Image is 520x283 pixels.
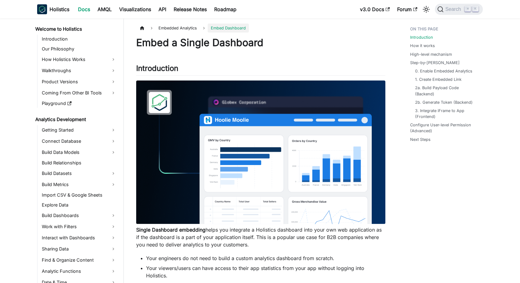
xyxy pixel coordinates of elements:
[136,226,385,248] p: helps you integrate a Holistics dashboard into your own web application as if the dashboard is a ...
[40,159,118,167] a: Build Relationships
[415,85,477,97] a: 2a. Build Payload Code (Backend)
[40,201,118,209] a: Explore Data
[208,24,249,33] span: Embed Dashboard
[40,266,118,276] a: Analytic Functions
[356,4,393,14] a: v3.0 Docs
[410,122,479,134] a: Configure User-level Permission (Advanced)
[410,60,460,66] a: Step-by-[PERSON_NAME]
[40,125,118,135] a: Getting Started
[435,4,483,15] button: Search (Command+K)
[210,4,240,14] a: Roadmap
[136,24,148,33] a: Home page
[40,211,118,220] a: Build Dashboards
[40,99,118,108] a: Playground
[136,24,385,33] nav: Breadcrumbs
[40,244,118,254] a: Sharing Data
[136,37,385,49] h1: Embed a Single Dashboard
[31,19,124,283] nav: Docs sidebar
[444,7,465,12] span: Search
[115,4,155,14] a: Visualizations
[421,4,431,14] button: Switch between dark and light mode (currently light mode)
[50,6,69,13] b: Holistics
[155,24,200,33] span: Embedded Analytics
[415,76,461,82] a: 1. Create Embedded Link
[40,147,118,157] a: Build Data Models
[40,222,118,232] a: Work with Filters
[40,77,118,87] a: Product Versions
[74,4,94,14] a: Docs
[136,81,385,224] img: Embedded Dashboard
[146,255,385,262] li: Your engineers do not need to build a custom analytics dashboard from scratch.
[415,108,477,120] a: 3. Integrate iFrame to App (Frontend)
[40,233,118,243] a: Interact with Dashboards
[146,264,385,279] li: Your viewers/users can have access to their app statistics from your app without logging into Hol...
[136,64,385,76] h2: Introduction
[94,4,115,14] a: AMQL
[410,34,433,40] a: Introduction
[40,88,118,98] a: Coming From Other BI Tools
[40,136,118,146] a: Connect Database
[33,115,118,124] a: Analytics Development
[410,137,431,142] a: Next Steps
[40,180,118,189] a: Build Metrics
[155,4,170,14] a: API
[415,68,472,74] a: 0. Enable Embedded Analytics
[37,4,69,14] a: HolisticsHolistics
[465,6,471,12] kbd: ⌘
[33,25,118,33] a: Welcome to Holistics
[40,45,118,53] a: Our Philosophy
[415,99,473,105] a: 2b. Generate Token (Backend)
[170,4,210,14] a: Release Notes
[472,6,479,12] kbd: K
[136,227,206,233] strong: Single Dashboard embedding
[40,35,118,43] a: Introduction
[40,191,118,199] a: Import CSV & Google Sheets
[40,54,118,64] a: How Holistics Works
[37,4,47,14] img: Holistics
[393,4,421,14] a: Forum
[40,66,118,76] a: Walkthroughs
[410,43,435,49] a: How it works
[40,168,118,178] a: Build Datasets
[40,255,118,265] a: Find & Organize Content
[410,51,452,57] a: High-level mechanism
